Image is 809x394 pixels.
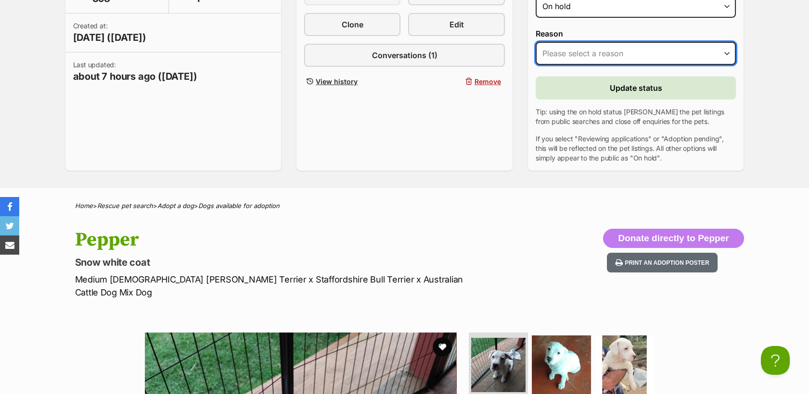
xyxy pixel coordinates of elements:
p: Tip: using the on hold status [PERSON_NAME] the pet listings from public searches and close off e... [536,107,736,126]
p: Last updated: [73,60,197,83]
button: Donate directly to Pepper [603,229,744,248]
a: Clone [304,13,400,36]
button: favourite [433,337,452,357]
a: View history [304,74,400,88]
a: Conversations (1) [304,44,505,67]
label: Reason [536,29,736,38]
h1: Pepper [75,229,482,251]
a: Home [75,202,93,209]
p: If you select "Reviewing applications" or "Adoption pending", this will be reflected on the pet l... [536,134,736,163]
div: > > > [51,202,758,209]
button: Remove [408,74,504,88]
span: [DATE] ([DATE]) [73,31,146,44]
span: Update status [610,82,662,94]
iframe: Help Scout Beacon - Open [761,346,790,375]
img: Photo of Pepper [471,338,526,392]
button: Update status [536,76,736,99]
span: about 7 hours ago ([DATE]) [73,70,197,83]
a: Dogs available for adoption [198,202,280,209]
span: Conversations (1) [372,49,437,61]
img: consumer-privacy-logo.png [1,1,9,9]
span: Edit [449,19,464,30]
span: Remove [475,76,501,86]
span: View history [316,76,358,86]
p: Medium [DEMOGRAPHIC_DATA] [PERSON_NAME] Terrier x Staffordshire Bull Terrier x Australian Cattle ... [75,273,482,299]
a: Rescue pet search [97,202,153,209]
p: Created at: [73,21,146,44]
button: Print an adoption poster [607,253,718,272]
a: Edit [408,13,504,36]
span: Clone [342,19,363,30]
a: Adopt a dog [157,202,194,209]
p: Snow white coat [75,256,482,269]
